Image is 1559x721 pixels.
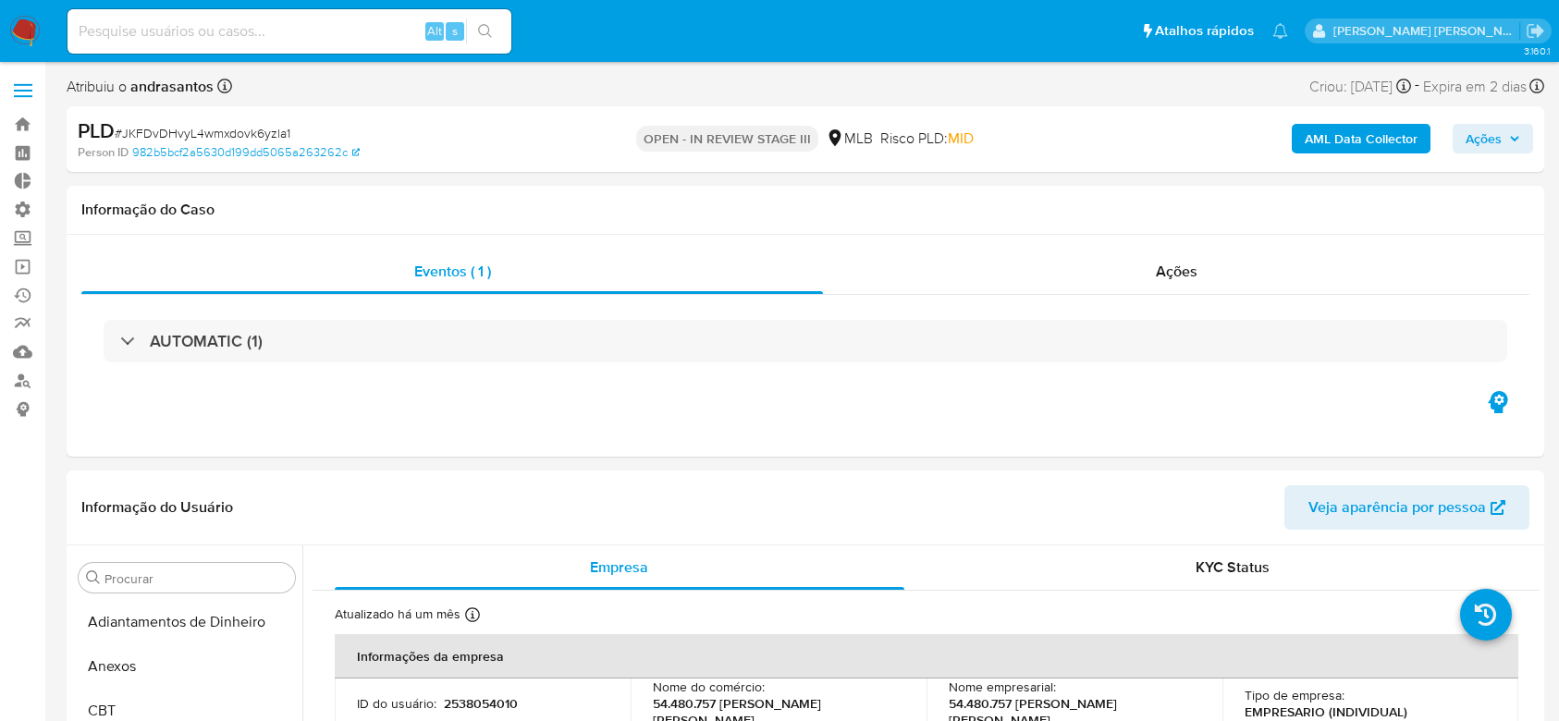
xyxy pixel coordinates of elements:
[1305,124,1418,153] b: AML Data Collector
[81,498,233,517] h1: Informação do Usuário
[1309,74,1411,99] div: Criou: [DATE]
[826,128,873,149] div: MLB
[71,644,302,689] button: Anexos
[104,320,1507,362] div: AUTOMATIC (1)
[1423,77,1527,97] span: Expira em 2 dias
[880,128,974,149] span: Risco PLD:
[1155,21,1254,41] span: Atalhos rápidos
[1272,23,1288,39] a: Notificações
[78,144,129,161] b: Person ID
[1308,485,1486,530] span: Veja aparência por pessoa
[1453,124,1533,153] button: Ações
[71,600,302,644] button: Adiantamentos de Dinheiro
[1292,124,1430,153] button: AML Data Collector
[590,556,648,578] span: Empresa
[67,77,214,97] span: Atribuiu o
[335,605,460,623] p: Atualizado há um mês
[68,19,511,43] input: Pesquise usuários ou casos...
[949,678,1056,695] p: Nome empresarial :
[653,678,765,695] p: Nome do comércio :
[427,22,442,40] span: Alt
[1245,687,1344,703] p: Tipo de empresa :
[1466,124,1502,153] span: Ações
[115,124,290,142] span: # JKFDvDHvyL4wmxdovk6yzla1
[81,201,1529,219] h1: Informação do Caso
[1196,556,1270,578] span: KYC Status
[636,126,818,152] p: OPEN - IN REVIEW STAGE III
[78,116,115,145] b: PLD
[104,570,288,587] input: Procurar
[127,76,214,97] b: andrasantos
[466,18,504,44] button: search-icon
[150,331,263,351] h3: AUTOMATIC (1)
[414,261,491,282] span: Eventos ( 1 )
[444,695,518,712] p: 2538054010
[1415,74,1419,99] span: -
[86,570,101,585] button: Procurar
[452,22,458,40] span: s
[1245,703,1407,720] p: EMPRESARIO (INDIVIDUAL)
[1333,22,1520,40] p: andrea.asantos@mercadopago.com.br
[948,128,974,149] span: MID
[1284,485,1529,530] button: Veja aparência por pessoa
[335,634,1518,678] th: Informações da empresa
[357,695,436,712] p: ID do usuário :
[1526,21,1545,41] a: Sair
[1156,261,1197,282] span: Ações
[132,144,360,161] a: 982b5bcf2a5630d199dd5065a263262c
